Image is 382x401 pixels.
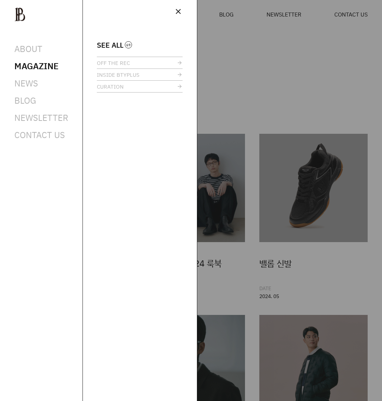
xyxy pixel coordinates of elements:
[97,60,130,66] span: OFF THE REC
[14,112,68,123] a: NEWSLETTER
[14,60,58,72] span: MAGAZINE
[97,84,124,89] span: CURATION
[97,69,183,80] a: INSIDE BTYPLUS
[14,129,65,141] a: CONTACT US
[97,57,183,69] a: OFF THE REC
[14,43,42,55] a: ABOUT
[14,95,36,106] a: BLOG
[14,77,38,89] a: NEWS
[14,7,25,22] img: ba379d5522eb3.png
[97,72,140,77] span: INSIDE BTYPLUS
[174,7,183,16] span: close
[97,42,123,48] span: SEE ALL
[97,81,183,92] a: CURATION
